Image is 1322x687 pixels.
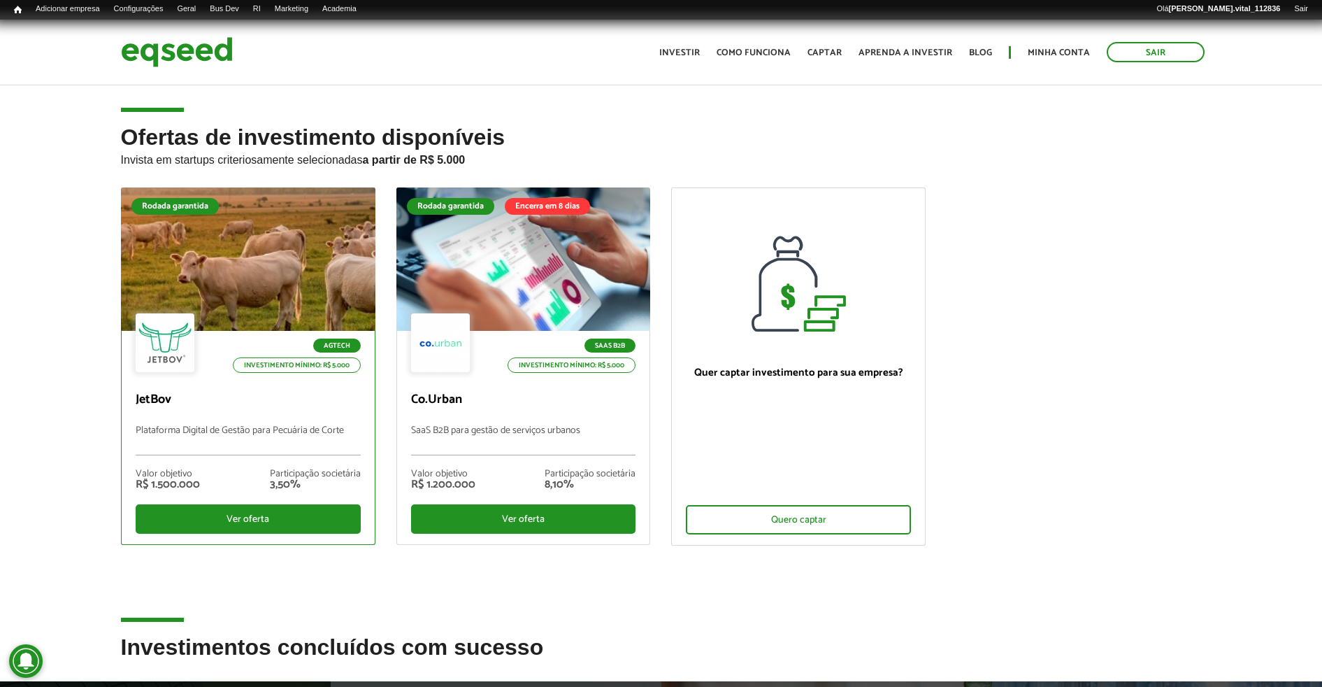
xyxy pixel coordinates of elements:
[270,469,361,479] div: Participação societária
[136,479,200,490] div: R$ 1.500.000
[270,479,361,490] div: 3,50%
[121,34,233,71] img: EqSeed
[233,357,361,373] p: Investimento mínimo: R$ 5.000
[315,3,364,15] a: Academia
[1169,4,1281,13] strong: [PERSON_NAME].vital_112836
[969,48,992,57] a: Blog
[508,357,635,373] p: Investimento mínimo: R$ 5.000
[671,187,926,546] a: Quer captar investimento para sua empresa? Quero captar
[1149,3,1287,15] a: Olá[PERSON_NAME].vital_112836
[545,469,635,479] div: Participação societária
[7,3,29,17] a: Início
[1107,42,1205,62] a: Sair
[686,367,911,379] p: Quer captar investimento para sua empresa?
[268,3,315,15] a: Marketing
[545,479,635,490] div: 8,10%
[313,339,361,353] p: Agtech
[411,469,475,479] div: Valor objetivo
[717,48,791,57] a: Como funciona
[121,150,1202,167] p: Invista em startups criteriosamente selecionadas
[407,198,494,215] div: Rodada garantida
[121,635,1202,681] h2: Investimentos concluídos com sucesso
[246,3,268,15] a: RI
[411,479,475,490] div: R$ 1.200.000
[411,425,636,455] p: SaaS B2B para gestão de serviços urbanos
[411,504,636,534] div: Ver oferta
[411,392,636,408] p: Co.Urban
[203,3,246,15] a: Bus Dev
[29,3,107,15] a: Adicionar empresa
[505,198,590,215] div: Encerra em 8 dias
[396,187,651,545] a: Rodada garantida Encerra em 8 dias SaaS B2B Investimento mínimo: R$ 5.000 Co.Urban SaaS B2B para ...
[1287,3,1315,15] a: Sair
[136,392,361,408] p: JetBov
[14,5,22,15] span: Início
[363,154,466,166] strong: a partir de R$ 5.000
[584,339,635,353] p: SaaS B2B
[131,198,219,215] div: Rodada garantida
[686,505,911,534] div: Quero captar
[659,48,700,57] a: Investir
[170,3,203,15] a: Geral
[136,504,361,534] div: Ver oferta
[121,187,375,545] a: Rodada garantida Agtech Investimento mínimo: R$ 5.000 JetBov Plataforma Digital de Gestão para Pe...
[107,3,171,15] a: Configurações
[807,48,842,57] a: Captar
[136,469,200,479] div: Valor objetivo
[121,125,1202,187] h2: Ofertas de investimento disponíveis
[136,425,361,455] p: Plataforma Digital de Gestão para Pecuária de Corte
[1028,48,1090,57] a: Minha conta
[858,48,952,57] a: Aprenda a investir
